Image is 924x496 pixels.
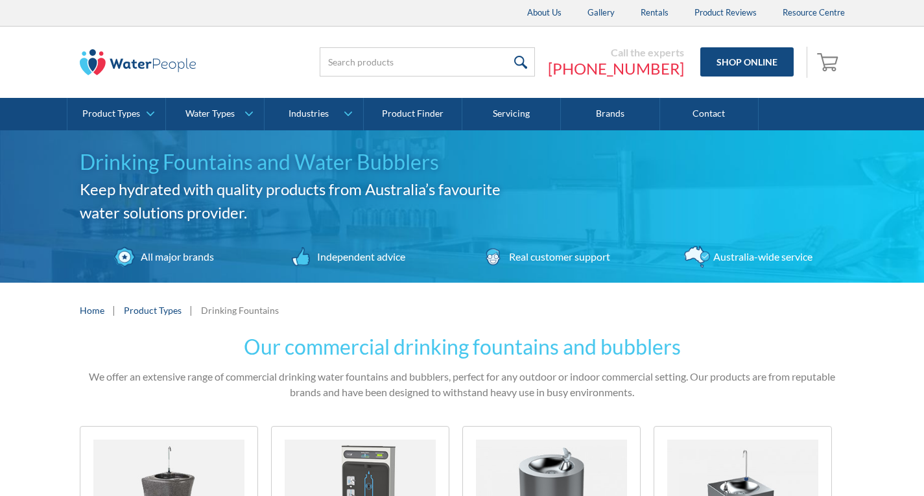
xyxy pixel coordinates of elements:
a: Home [80,303,104,317]
div: Drinking Fountains [201,303,279,317]
a: Product Types [124,303,182,317]
div: Australia-wide service [710,249,812,265]
a: [PHONE_NUMBER] [548,59,684,78]
div: All major brands [137,249,214,265]
div: Product Types [82,108,140,119]
h1: Drinking Fountains and Water Bubblers [80,147,521,178]
h2: Our commercial drinking fountains and bubblers [80,331,845,362]
div: | [188,302,195,318]
input: Search products [320,47,535,77]
img: shopping cart [817,51,842,72]
a: Brands [561,98,659,130]
div: Water Types [185,108,235,119]
a: Product Types [67,98,165,130]
a: Product Finder [364,98,462,130]
div: Industries [289,108,329,119]
a: Servicing [462,98,561,130]
p: We offer an extensive range of commercial drinking water fountains and bubblers, perfect for any ... [80,369,845,400]
div: | [111,302,117,318]
img: The Water People [80,49,196,75]
div: Independent advice [314,249,405,265]
a: Contact [660,98,759,130]
a: Water Types [166,98,264,130]
a: Shop Online [700,47,794,77]
div: Real customer support [506,249,610,265]
h2: Keep hydrated with quality products from Australia’s favourite water solutions provider. [80,178,521,224]
a: Industries [265,98,362,130]
div: Call the experts [548,46,684,59]
a: Open cart [814,47,845,78]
